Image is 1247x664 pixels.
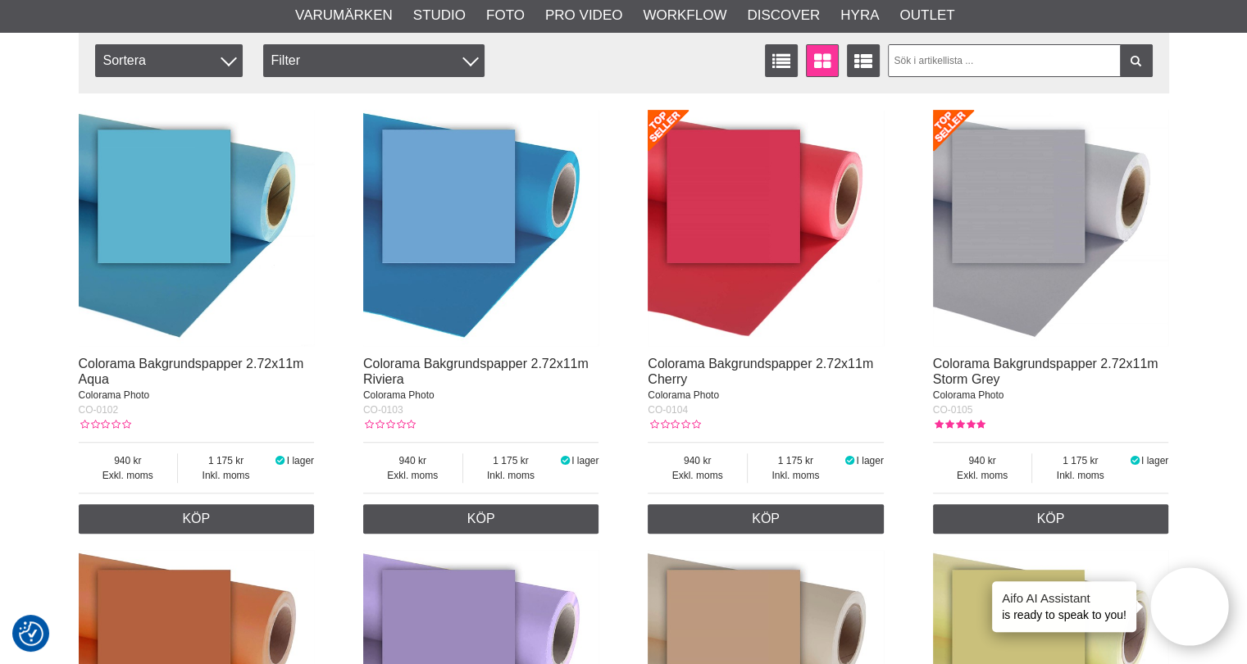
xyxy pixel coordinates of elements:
[79,110,315,346] img: Colorama Bakgrundspapper 2.72x11m Aqua
[363,110,599,346] img: Colorama Bakgrundspapper 2.72x11m Riviera
[648,453,747,468] span: 940
[178,468,274,483] span: Inkl. moms
[79,404,119,416] span: CO-0102
[899,5,954,26] a: Outlet
[178,453,274,468] span: 1 175
[648,389,719,401] span: Colorama Photo
[888,44,1153,77] input: Sök i artikellista ...
[463,468,559,483] span: Inkl. moms
[463,453,559,468] span: 1 175
[1141,455,1168,466] span: I lager
[747,5,820,26] a: Discover
[363,389,435,401] span: Colorama Photo
[363,468,462,483] span: Exkl. moms
[933,504,1169,534] a: Köp
[748,468,844,483] span: Inkl. moms
[648,404,688,416] span: CO-0104
[648,468,747,483] span: Exkl. moms
[95,44,243,77] span: Sortera
[79,468,178,483] span: Exkl. moms
[571,455,598,466] span: I lager
[363,417,416,432] div: Kundbetyg: 0
[79,504,315,534] a: Köp
[992,581,1136,632] div: is ready to speak to you!
[363,504,599,534] a: Köp
[648,357,873,386] a: Colorama Bakgrundspapper 2.72x11m Cherry
[79,417,131,432] div: Kundbetyg: 0
[933,453,1032,468] span: 940
[79,453,178,468] span: 940
[1128,455,1141,466] i: I lager
[648,504,884,534] a: Köp
[79,389,150,401] span: Colorama Photo
[933,417,985,432] div: Kundbetyg: 5.00
[263,44,485,77] div: Filter
[1032,468,1128,483] span: Inkl. moms
[643,5,726,26] a: Workflow
[648,417,700,432] div: Kundbetyg: 0
[486,5,525,26] a: Foto
[1002,589,1126,607] h4: Aifo AI Assistant
[287,455,314,466] span: I lager
[1032,453,1128,468] span: 1 175
[19,621,43,646] img: Revisit consent button
[933,110,1169,346] img: Colorama Bakgrundspapper 2.72x11m Storm Grey
[413,5,466,26] a: Studio
[363,453,462,468] span: 940
[844,455,857,466] i: I lager
[79,357,304,386] a: Colorama Bakgrundspapper 2.72x11m Aqua
[363,404,403,416] span: CO-0103
[295,5,393,26] a: Varumärken
[933,357,1158,386] a: Colorama Bakgrundspapper 2.72x11m Storm Grey
[933,468,1032,483] span: Exkl. moms
[933,404,973,416] span: CO-0105
[933,389,1004,401] span: Colorama Photo
[274,455,287,466] i: I lager
[545,5,622,26] a: Pro Video
[558,455,571,466] i: I lager
[765,44,798,77] a: Listvisning
[19,619,43,648] button: Samtyckesinställningar
[847,44,880,77] a: Utökad listvisning
[1120,44,1153,77] a: Filtrera
[806,44,839,77] a: Fönstervisning
[363,357,589,386] a: Colorama Bakgrundspapper 2.72x11m Riviera
[748,453,844,468] span: 1 175
[840,5,879,26] a: Hyra
[856,455,883,466] span: I lager
[648,110,884,346] img: Colorama Bakgrundspapper 2.72x11m Cherry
